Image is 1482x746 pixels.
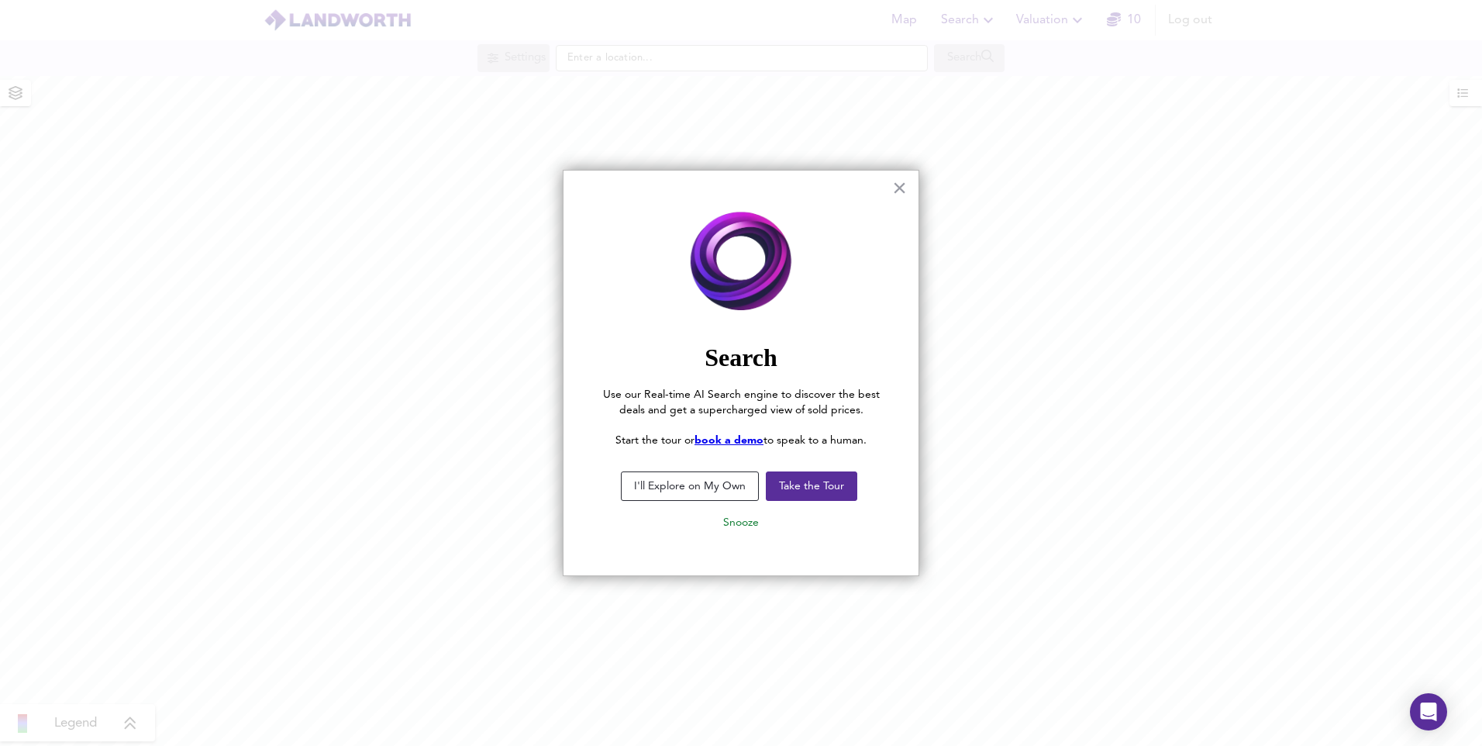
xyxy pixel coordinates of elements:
h2: Search [595,343,887,372]
button: I'll Explore on My Own [621,471,759,501]
span: Start the tour or [615,435,694,446]
img: Employee Photo [595,202,887,323]
div: Open Intercom Messenger [1410,693,1447,730]
button: Close [892,175,907,200]
span: to speak to a human. [763,435,867,446]
a: book a demo [694,435,763,446]
p: Use our Real-time AI Search engine to discover the best deals and get a supercharged view of sold... [595,388,887,418]
button: Take the Tour [766,471,857,501]
button: Snooze [711,509,771,537]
